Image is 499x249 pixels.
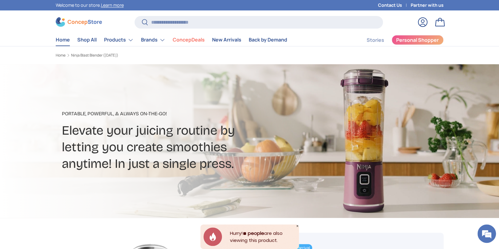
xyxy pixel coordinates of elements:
nav: Breadcrumbs [56,53,261,58]
textarea: Type your message and hit 'Enter' [3,168,117,189]
summary: Products [100,34,137,46]
a: Home [56,53,66,57]
span: We're online! [36,77,85,140]
a: Learn more [101,2,124,8]
h2: Elevate your juicing routine by letting you create smoothies anytime! In just a single press. [62,122,298,172]
nav: Primary [56,34,287,46]
a: Stories [367,34,384,46]
a: Personal Shopper [392,35,444,45]
a: Partner with us [411,2,444,9]
div: Close [296,224,299,227]
a: Back by Demand [249,34,287,46]
a: Shop All [77,34,97,46]
nav: Secondary [352,34,444,46]
a: Home [56,34,70,46]
a: Ninja Blast Blender ([DATE]) [71,53,118,57]
p: Welcome to our store. [56,2,124,9]
summary: Brands [137,34,169,46]
div: Minimize live chat window [101,3,116,18]
a: Contact Us [378,2,411,9]
a: ConcepDeals [173,34,205,46]
a: New Arrivals [212,34,241,46]
span: Personal Shopper [396,38,439,42]
div: Chat with us now [32,34,103,42]
p: Portable, Powerful, & Always On-The-Go! [62,110,298,117]
img: ConcepStore [56,17,102,27]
